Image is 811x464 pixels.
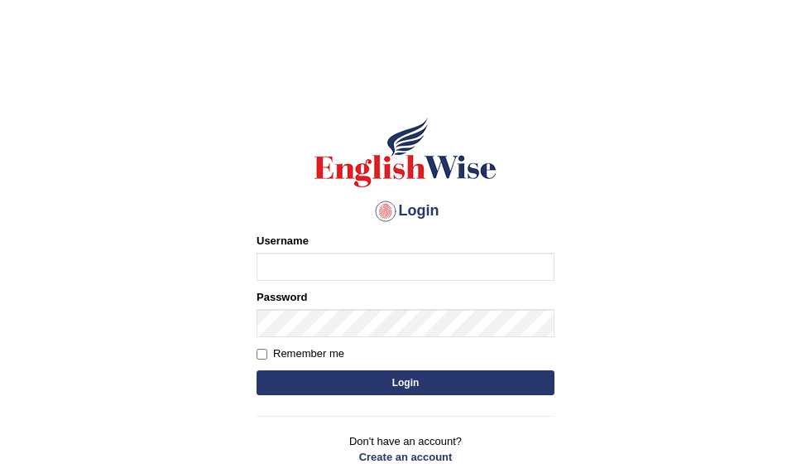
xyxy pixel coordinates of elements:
input: Remember me [257,349,267,360]
label: Username [257,233,309,249]
button: Login [257,370,554,395]
label: Remember me [257,346,344,362]
h4: Login [257,198,554,225]
img: Logo of English Wise sign in for intelligent practice with AI [311,115,500,190]
label: Password [257,289,307,305]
